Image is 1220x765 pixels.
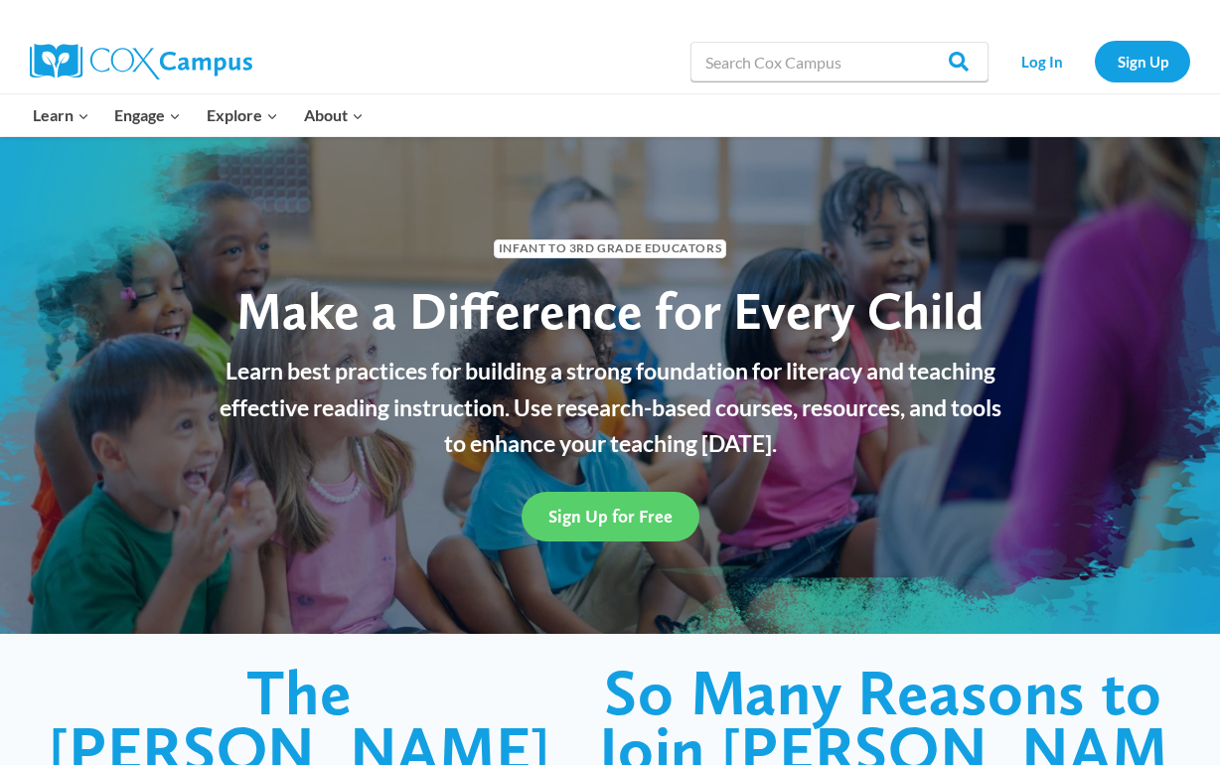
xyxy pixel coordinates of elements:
[1095,41,1190,81] a: Sign Up
[208,353,1012,462] p: Learn best practices for building a strong foundation for literacy and teaching effective reading...
[548,506,673,527] span: Sign Up for Free
[494,239,726,258] span: Infant to 3rd Grade Educators
[30,44,252,79] img: Cox Campus
[114,102,181,128] span: Engage
[690,42,989,81] input: Search Cox Campus
[998,41,1190,81] nav: Secondary Navigation
[20,94,376,136] nav: Primary Navigation
[304,102,364,128] span: About
[522,492,699,540] a: Sign Up for Free
[33,102,89,128] span: Learn
[998,41,1085,81] a: Log In
[207,102,278,128] span: Explore
[236,279,984,342] span: Make a Difference for Every Child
